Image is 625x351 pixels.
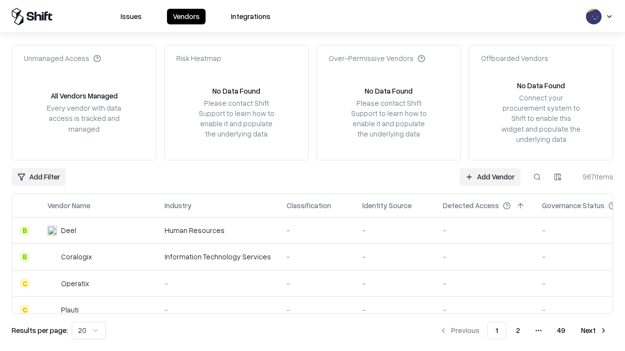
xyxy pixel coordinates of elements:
div: C [20,305,30,314]
div: Vendor Name [47,200,90,211]
div: B [20,226,30,235]
a: Add Vendor [459,168,521,186]
div: - [362,305,427,315]
div: Information Technology Services [165,252,271,262]
div: - [362,225,427,235]
button: 2 [508,322,528,339]
div: C [20,278,30,288]
div: Industry [165,200,191,211]
div: Governance Status [542,200,604,211]
div: All Vendors Managed [51,91,118,101]
div: Classification [287,200,331,211]
div: Operatix [61,278,89,289]
div: - [443,252,526,262]
button: Add Filter [12,168,66,186]
p: Results per page: [12,325,68,335]
div: - [287,278,347,289]
div: - [443,305,526,315]
div: Coralogix [61,252,92,262]
div: Every vendor with data access is tracked and managed [43,103,125,134]
div: - [443,278,526,289]
div: Deel [61,225,76,235]
div: Risk Heatmap [176,53,221,63]
div: - [165,305,271,315]
img: Coralogix [47,252,57,262]
div: - [287,225,347,235]
div: - [443,225,526,235]
div: Human Resources [165,225,271,235]
div: - [362,278,427,289]
div: - [287,305,347,315]
div: Please contact Shift Support to learn how to enable it and populate the underlying data [196,98,277,139]
div: - [362,252,427,262]
button: 1 [487,322,506,339]
img: Operatix [47,278,57,288]
button: 49 [549,322,573,339]
div: Unmanaged Access [24,53,101,63]
div: Please contact Shift Support to learn how to enable it and populate the underlying data [348,98,429,139]
div: Offboarded Vendors [481,53,548,63]
div: Connect your procurement system to Shift to enable this widget and populate the underlying data [500,93,582,144]
div: - [287,252,347,262]
img: Deel [47,226,57,235]
button: Issues [115,9,147,24]
button: Integrations [225,9,276,24]
div: No Data Found [365,86,413,96]
button: Vendors [167,9,206,24]
img: Plauti [47,305,57,314]
div: No Data Found [212,86,260,96]
div: Over-Permissive Vendors [329,53,425,63]
div: Detected Access [443,200,499,211]
div: - [165,278,271,289]
button: Next [575,322,613,339]
div: Plauti [61,305,79,315]
div: Identity Source [362,200,412,211]
div: B [20,252,30,262]
div: 967 items [574,172,613,182]
div: No Data Found [517,80,565,91]
nav: pagination [434,322,613,339]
